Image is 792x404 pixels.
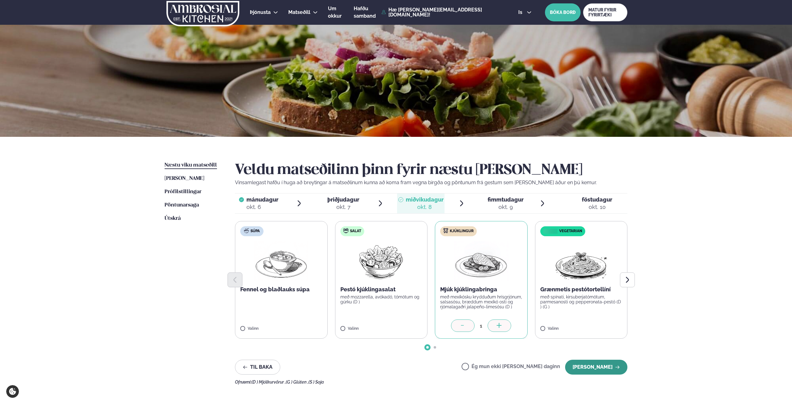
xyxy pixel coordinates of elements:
div: okt. 8 [406,203,444,211]
a: Matseðill [288,9,310,16]
img: icon [542,228,559,234]
span: Go to slide 2 [434,346,436,349]
div: okt. 7 [327,203,359,211]
h2: Veldu matseðilinn þinn fyrir næstu [PERSON_NAME] [235,162,627,179]
a: [PERSON_NAME] [165,175,204,182]
img: salad.svg [343,228,348,233]
span: Um okkur [328,6,342,19]
span: Útskrá [165,216,181,221]
a: Pöntunarsaga [165,202,199,209]
span: mánudagur [246,196,278,203]
img: chicken.svg [443,228,448,233]
a: Útskrá [165,215,181,222]
div: okt. 9 [488,203,524,211]
button: Til baka [235,360,280,375]
span: Hafðu samband [354,6,376,19]
a: MATUR FYRIR FYRIRTÆKI [583,3,627,21]
span: Vegetarian [559,229,582,234]
img: Soup.png [254,241,308,281]
p: með mozzarella, avókadó, tómötum og gúrku (D ) [340,294,423,304]
p: Fennel og blaðlauks súpa [240,286,322,293]
span: föstudagur [582,196,612,203]
button: is [513,10,537,15]
a: Hafðu samband [354,5,379,20]
span: (D ) Mjólkurvörur , [251,380,286,384]
a: Um okkur [328,5,343,20]
img: Salad.png [354,241,409,281]
a: Cookie settings [6,385,19,398]
span: Go to slide 1 [426,346,429,349]
a: Prófílstillingar [165,188,201,196]
span: þriðjudagur [327,196,359,203]
p: með mexíkósku krydduðum hrísgrjónum, salsasósu, bræddum mexíkó osti og rjómalagaðri jalapeño-lime... [440,294,522,309]
p: Pestó kjúklingasalat [340,286,423,293]
div: okt. 6 [246,203,278,211]
span: Matseðill [288,9,310,15]
img: soup.svg [244,228,249,233]
img: logo [166,1,240,26]
button: [PERSON_NAME] [565,360,627,375]
div: 1 [475,322,488,329]
img: Chicken-breast.png [454,241,508,281]
span: (G ) Glúten , [286,380,308,384]
p: Grænmetis pestótortellíní [540,286,622,293]
span: Salat [350,229,361,234]
a: Þjónusta [250,9,271,16]
span: fimmtudagur [488,196,524,203]
span: Þjónusta [250,9,271,15]
a: Hæ [PERSON_NAME][EMAIL_ADDRESS][DOMAIN_NAME]! [382,7,504,17]
span: is [518,10,524,15]
p: Mjúk kjúklingabringa [440,286,522,293]
div: okt. 10 [582,203,612,211]
span: Næstu viku matseðill [165,163,217,168]
div: Ofnæmi: [235,380,627,384]
span: (S ) Soja [308,380,324,384]
span: [PERSON_NAME] [165,176,204,181]
span: Súpa [250,229,260,234]
a: Næstu viku matseðill [165,162,217,169]
span: miðvikudagur [406,196,444,203]
span: Kjúklingur [450,229,474,234]
span: Prófílstillingar [165,189,201,194]
p: með spínati, kirsuberjatómötum, parmesanosti og pepperonata-pestó (D ) (G ) [540,294,622,309]
span: Pöntunarsaga [165,202,199,208]
button: Previous slide [228,272,242,287]
img: Spagetti.png [554,241,608,281]
button: BÓKA BORÐ [545,3,581,21]
button: Next slide [620,272,635,287]
p: Vinsamlegast hafðu í huga að breytingar á matseðlinum kunna að koma fram vegna birgða og pöntunum... [235,179,627,186]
